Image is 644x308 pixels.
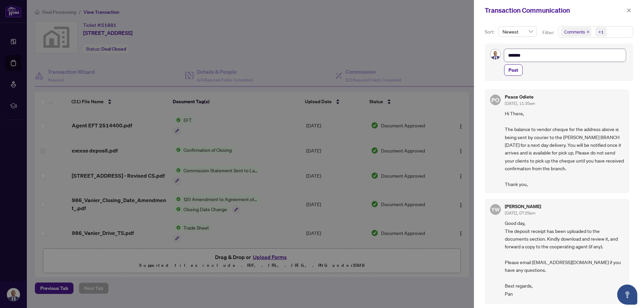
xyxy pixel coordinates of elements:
span: Post [508,65,518,75]
span: Newest [502,26,533,37]
span: [DATE], 07:29pm [505,210,535,215]
div: +1 [598,28,604,35]
button: Open asap [617,285,637,305]
h5: Peace Odiete [505,95,535,99]
span: Hi There, The balance to vendor cheque for the address above is being sent by courier to the [PER... [505,110,624,188]
span: Comments [564,28,585,35]
span: PO [491,96,499,105]
span: close [586,30,590,34]
div: Transaction Communication [485,5,625,15]
span: close [627,8,631,13]
button: Post [504,64,523,76]
span: Comments [561,27,591,37]
h5: [PERSON_NAME] [505,204,541,209]
p: Filter: [542,29,555,36]
img: Profile Icon [490,49,500,59]
span: YW [491,205,500,213]
p: Sort: [485,28,496,36]
span: [DATE], 11:35am [505,101,535,106]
